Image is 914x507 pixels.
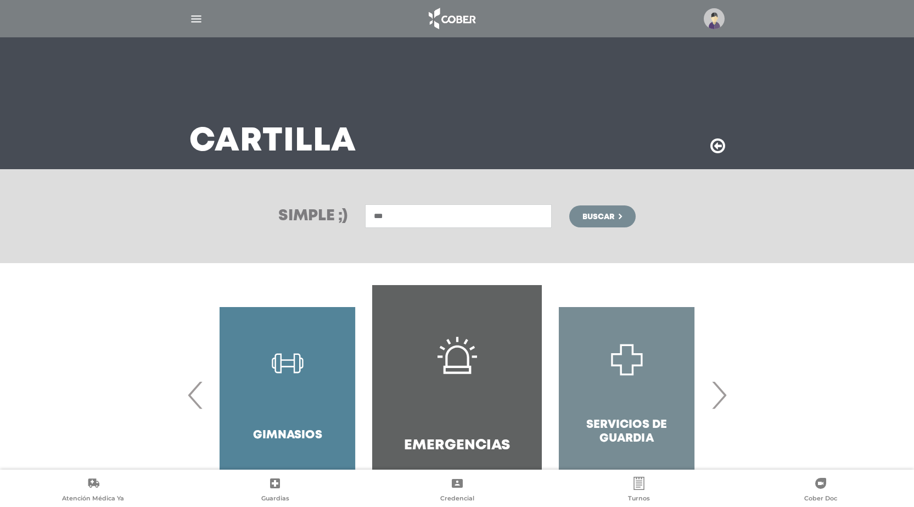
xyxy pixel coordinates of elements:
span: Previous [185,365,206,425]
a: Turnos [548,477,730,505]
span: Next [708,365,730,425]
img: profile-placeholder.svg [704,8,725,29]
span: Atención Médica Ya [62,494,124,504]
span: Cober Doc [804,494,837,504]
a: Cober Doc [730,477,912,505]
h3: Simple ;) [278,209,347,224]
h3: Cartilla [189,127,356,156]
button: Buscar [569,205,635,227]
span: Credencial [440,494,474,504]
h4: Emergencias [404,437,510,454]
span: Guardias [261,494,289,504]
span: Buscar [582,213,614,221]
span: Turnos [628,494,650,504]
a: Guardias [184,477,366,505]
img: logo_cober_home-white.png [423,5,480,32]
a: Emergencias [372,285,542,505]
a: Credencial [366,477,548,505]
a: Atención Médica Ya [2,477,184,505]
img: Cober_menu-lines-white.svg [189,12,203,26]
